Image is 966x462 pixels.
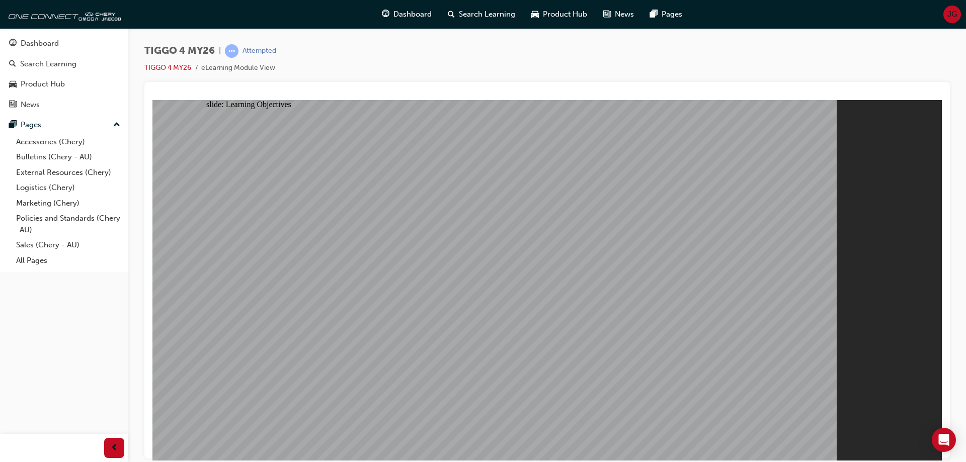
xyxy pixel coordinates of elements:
span: car-icon [9,80,17,89]
span: news-icon [9,101,17,110]
span: Pages [662,9,682,20]
a: Bulletins (Chery - AU) [12,149,124,165]
span: | [219,45,221,57]
button: JG [943,6,961,23]
span: prev-icon [111,442,118,454]
span: search-icon [448,8,455,21]
span: car-icon [531,8,539,21]
a: Logistics (Chery) [12,180,124,196]
span: TIGGO 4 MY26 [144,45,215,57]
span: Search Learning [459,9,515,20]
div: News [21,99,40,111]
span: Dashboard [393,9,432,20]
span: learningRecordVerb_ATTEMPT-icon [225,44,238,58]
span: news-icon [603,8,611,21]
div: Search Learning [20,58,76,70]
span: guage-icon [9,39,17,48]
button: DashboardSearch LearningProduct HubNews [4,32,124,116]
div: Open Intercom Messenger [932,428,956,452]
div: Attempted [243,46,276,56]
a: Policies and Standards (Chery -AU) [12,211,124,237]
a: guage-iconDashboard [374,4,440,25]
div: Product Hub [21,78,65,90]
span: up-icon [113,119,120,132]
a: Sales (Chery - AU) [12,237,124,253]
a: Search Learning [4,55,124,73]
a: Product Hub [4,75,124,94]
div: Pages [21,119,41,131]
a: Accessories (Chery) [12,134,124,150]
a: External Resources (Chery) [12,165,124,180]
a: TIGGO 4 MY26 [144,63,191,72]
img: oneconnect [5,4,121,24]
span: JG [947,9,957,20]
span: News [615,9,634,20]
a: Marketing (Chery) [12,196,124,211]
a: News [4,96,124,114]
span: search-icon [9,60,16,69]
a: car-iconProduct Hub [523,4,595,25]
span: pages-icon [9,121,17,130]
a: All Pages [12,253,124,268]
a: search-iconSearch Learning [440,4,523,25]
span: Product Hub [543,9,587,20]
span: guage-icon [382,8,389,21]
span: pages-icon [650,8,658,21]
button: Pages [4,116,124,134]
a: pages-iconPages [642,4,690,25]
a: Dashboard [4,34,124,53]
li: eLearning Module View [201,62,275,74]
div: Dashboard [21,38,59,49]
a: news-iconNews [595,4,642,25]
